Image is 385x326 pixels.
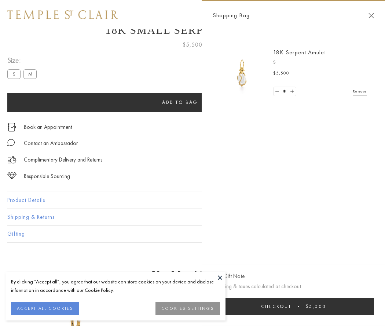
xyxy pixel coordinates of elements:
span: $5,500 [183,40,202,50]
span: Size: [7,54,40,66]
img: icon_delivery.svg [7,155,16,164]
button: Shipping & Returns [7,209,378,225]
a: Set quantity to 0 [274,87,281,96]
label: S [7,69,21,79]
span: $5,500 [306,303,326,309]
img: MessageIcon-01_2.svg [7,139,15,146]
p: Shipping & taxes calculated at checkout [213,282,374,291]
button: ACCEPT ALL COOKIES [11,302,79,315]
img: icon_appointment.svg [7,123,16,131]
a: Book an Appointment [24,123,72,131]
img: icon_sourcing.svg [7,172,16,179]
button: Product Details [7,192,378,209]
a: 18K Serpent Amulet [273,48,326,56]
h3: You May Also Like [18,269,367,280]
a: Set quantity to 2 [288,87,296,96]
button: COOKIES SETTINGS [155,302,220,315]
button: Close Shopping Bag [368,13,374,18]
span: $5,500 [273,70,289,77]
div: Responsible Sourcing [24,172,70,181]
a: Remove [353,87,367,95]
button: Gifting [7,226,378,242]
div: Contact an Ambassador [24,139,78,148]
label: M [23,69,37,79]
img: Temple St. Clair [7,10,118,19]
button: Add to bag [7,93,353,112]
p: Complimentary Delivery and Returns [24,155,102,164]
img: P51836-E11SERPPV [220,51,264,95]
h1: 18K Small Serpent Amulet [7,24,378,36]
span: Checkout [261,303,291,309]
span: Add to bag [162,99,198,105]
p: S [273,59,367,66]
div: By clicking “Accept all”, you agree that our website can store cookies on your device and disclos... [11,278,220,294]
span: Shopping Bag [213,11,250,20]
button: Checkout $5,500 [213,298,374,315]
button: Add Gift Note [213,272,245,281]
